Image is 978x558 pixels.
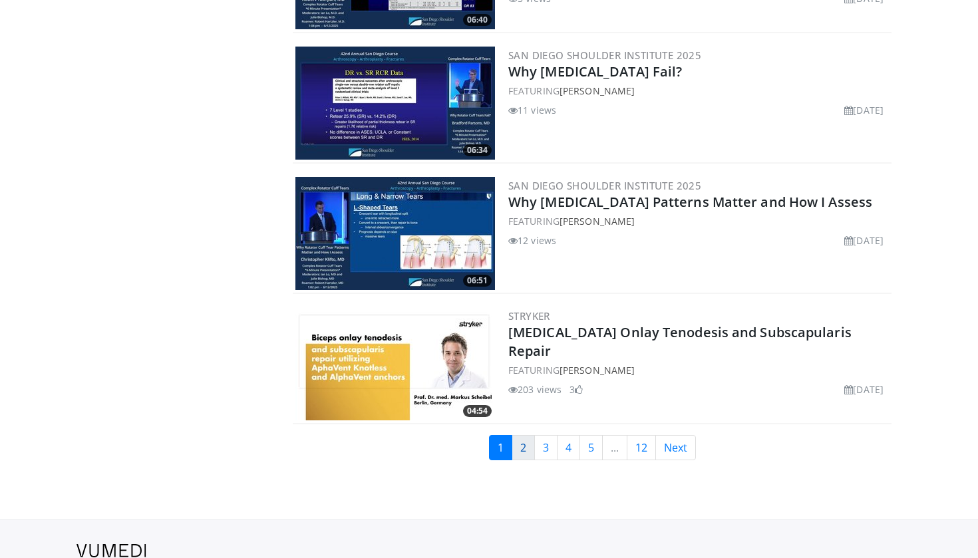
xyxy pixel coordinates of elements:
[508,323,852,360] a: [MEDICAL_DATA] Onlay Tenodesis and Subscapularis Repair
[508,233,556,247] li: 12 views
[489,435,512,460] a: 1
[295,47,495,160] a: 06:34
[844,103,884,117] li: [DATE]
[508,382,562,396] li: 203 views
[463,144,492,156] span: 06:34
[560,364,635,376] a: [PERSON_NAME]
[295,47,495,160] img: 5dfab907-03e5-4497-840a-faf1812a160b.300x170_q85_crop-smart_upscale.jpg
[508,49,701,62] a: San Diego Shoulder Institute 2025
[655,435,696,460] a: Next
[557,435,580,460] a: 4
[844,382,884,396] li: [DATE]
[627,435,656,460] a: 12
[77,544,146,557] img: VuMedi Logo
[508,103,556,117] li: 11 views
[512,435,535,460] a: 2
[508,309,550,323] a: Stryker
[508,214,889,228] div: FEATURING
[508,363,889,377] div: FEATURING
[844,233,884,247] li: [DATE]
[570,382,583,396] li: 3
[463,14,492,26] span: 06:40
[295,307,495,420] a: 04:54
[508,84,889,98] div: FEATURING
[508,193,872,211] a: Why [MEDICAL_DATA] Patterns Matter and How I Assess
[534,435,558,460] a: 3
[293,435,892,460] nav: Search results pages
[560,84,635,97] a: [PERSON_NAME]
[463,405,492,417] span: 04:54
[295,177,495,290] img: d04fca8c-7c69-4201-bb5d-7fbe3b37b4b5.300x170_q85_crop-smart_upscale.jpg
[579,435,603,460] a: 5
[463,275,492,287] span: 06:51
[508,179,701,192] a: San Diego Shoulder Institute 2025
[295,177,495,290] a: 06:51
[508,63,682,80] a: Why [MEDICAL_DATA] Fail?
[560,215,635,227] a: [PERSON_NAME]
[295,307,495,420] img: f0e53f01-d5db-4f12-81ed-ecc49cba6117.300x170_q85_crop-smart_upscale.jpg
